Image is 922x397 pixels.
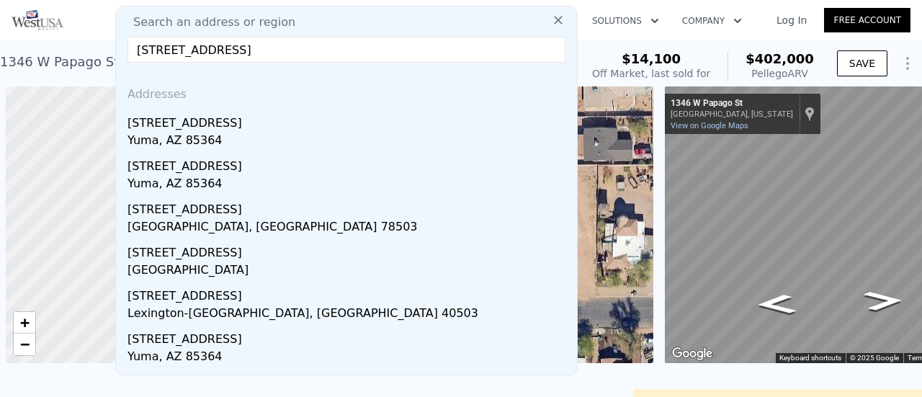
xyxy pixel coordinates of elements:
[805,106,815,122] a: Show location on map
[746,51,814,66] span: $402,000
[592,66,710,81] div: Off Market, last sold for
[127,195,571,218] div: [STREET_ADDRESS]
[127,262,571,282] div: [GEOGRAPHIC_DATA]
[847,286,921,316] path: Go East, W Papago St
[20,313,30,331] span: +
[837,50,887,76] button: SAVE
[740,290,813,319] path: Go West, W Papago St
[668,344,716,363] img: Google
[127,109,571,132] div: [STREET_ADDRESS]
[622,51,681,66] span: $14,100
[127,238,571,262] div: [STREET_ADDRESS]
[779,353,841,363] button: Keyboard shortcuts
[127,305,571,325] div: Lexington-[GEOGRAPHIC_DATA], [GEOGRAPHIC_DATA] 40503
[127,37,565,63] input: Enter an address, city, region, neighborhood or zip code
[127,175,571,195] div: Yuma, AZ 85364
[127,348,571,368] div: Yuma, AZ 85364
[20,335,30,353] span: −
[14,334,35,355] a: Zoom out
[127,218,571,238] div: [GEOGRAPHIC_DATA], [GEOGRAPHIC_DATA] 78503
[127,368,571,391] div: [STREET_ADDRESS][PERSON_NAME]
[122,14,295,31] span: Search an address or region
[671,8,753,34] button: Company
[850,354,899,362] span: © 2025 Google
[824,8,910,32] a: Free Account
[12,10,63,30] img: Pellego
[759,13,824,27] a: Log In
[671,98,793,110] div: 1346 W Papago St
[893,49,922,78] button: Show Options
[668,344,716,363] a: Open this area in Google Maps (opens a new window)
[127,282,571,305] div: [STREET_ADDRESS]
[122,74,571,109] div: Addresses
[581,8,671,34] button: Solutions
[127,152,571,175] div: [STREET_ADDRESS]
[14,312,35,334] a: Zoom in
[746,66,814,81] div: Pellego ARV
[127,132,571,152] div: Yuma, AZ 85364
[127,325,571,348] div: [STREET_ADDRESS]
[671,121,748,130] a: View on Google Maps
[671,110,793,119] div: [GEOGRAPHIC_DATA], [US_STATE]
